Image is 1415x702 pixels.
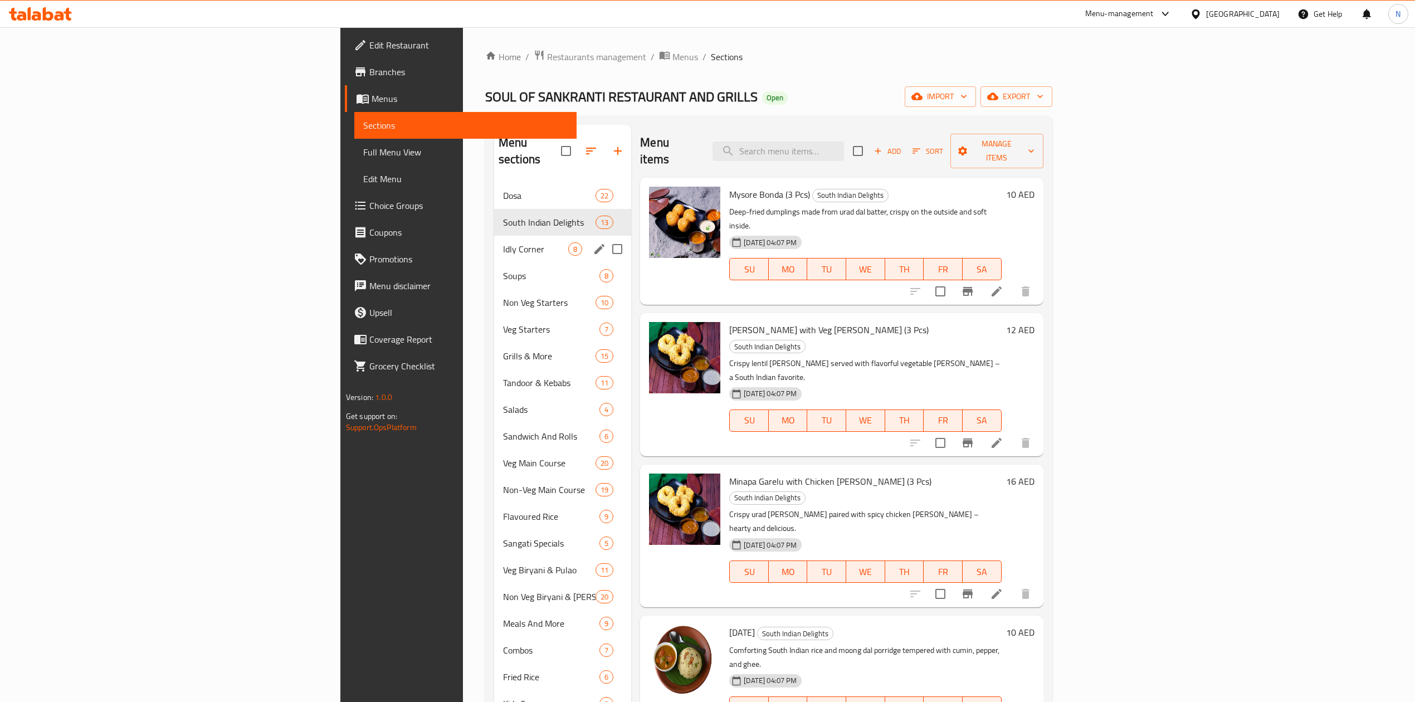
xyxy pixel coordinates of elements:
span: TH [890,564,920,580]
div: Grills & More [503,349,596,363]
img: Minapa Garelu with Veg Curry (3 Pcs) [649,322,720,393]
span: MO [773,412,803,428]
a: Choice Groups [345,192,577,219]
span: SA [967,412,997,428]
div: items [596,189,613,202]
span: MO [773,564,803,580]
span: FR [928,564,958,580]
div: Flavoured Rice9 [494,503,631,530]
button: SU [729,409,769,432]
div: Flavoured Rice [503,510,599,523]
span: export [989,90,1043,104]
button: Branch-specific-item [954,430,981,456]
div: items [599,510,613,523]
div: items [596,296,613,309]
button: Add section [604,138,631,164]
h2: Menu items [640,134,699,168]
div: items [599,323,613,336]
button: MO [769,409,808,432]
div: Grills & More15 [494,343,631,369]
a: Restaurants management [534,50,646,64]
div: Salads [503,403,599,416]
div: items [596,216,613,229]
span: [DATE] [729,624,755,641]
a: Branches [345,58,577,85]
span: Menu disclaimer [369,279,568,292]
span: [DATE] 04:07 PM [739,388,801,399]
span: [DATE] 04:07 PM [739,237,801,248]
a: Menus [659,50,698,64]
span: SOUL OF SANKRANTI RESTAURANT AND GRILLS [485,84,758,109]
h6: 10 AED [1006,187,1035,202]
div: items [599,430,613,443]
span: Get support on: [346,409,397,423]
button: TU [807,409,846,432]
button: SU [729,258,769,280]
button: SU [729,560,769,583]
div: Non-Veg Main Course19 [494,476,631,503]
a: Promotions [345,246,577,272]
button: MO [769,560,808,583]
span: Select to update [929,280,952,303]
span: Veg Starters [503,323,599,336]
span: Mysore Bonda (3 Pcs) [729,186,810,203]
div: Veg Starters7 [494,316,631,343]
button: delete [1012,278,1039,305]
p: Crispy urad [PERSON_NAME] paired with spicy chicken [PERSON_NAME] – hearty and delicious. [729,508,1001,535]
div: Non Veg Biryani & Pulao [503,590,596,603]
div: items [599,269,613,282]
button: SA [963,409,1002,432]
span: TU [812,564,842,580]
span: Add item [870,143,905,160]
span: Non Veg Starters [503,296,596,309]
div: South Indian Delights [757,627,833,640]
span: 11 [596,565,613,576]
img: Mysore Bonda (3 Pcs) [649,187,720,258]
nav: breadcrumb [485,50,1052,64]
div: Combos [503,643,599,657]
p: Deep-fried dumplings made from urad dal batter, crispy on the outside and soft inside. [729,205,1001,233]
span: Menus [672,50,698,64]
span: 5 [600,538,613,549]
span: 8 [569,244,582,255]
span: Select section [846,139,870,163]
span: 19 [596,485,613,495]
div: Non Veg Starters10 [494,289,631,316]
button: Manage items [950,134,1043,168]
span: Select to update [929,431,952,455]
span: Meals And More [503,617,599,630]
span: Select all sections [554,139,578,163]
button: TU [807,560,846,583]
a: Edit Restaurant [345,32,577,58]
img: Minapa Garelu with Chicken Curry (3 Pcs) [649,474,720,545]
div: South Indian Delights [503,216,596,229]
div: South Indian Delights [729,491,806,505]
div: Non-Veg Main Course [503,483,596,496]
span: Open [762,93,788,103]
a: Support.OpsPlatform [346,420,417,435]
a: Coupons [345,219,577,246]
span: 1.0.0 [375,390,393,404]
span: Veg Biryani & Pulao [503,563,596,577]
div: items [599,537,613,550]
li: / [651,50,655,64]
span: Sandwich And Rolls [503,430,599,443]
span: Menus [372,92,568,105]
button: TH [885,258,924,280]
span: Coverage Report [369,333,568,346]
button: FR [924,409,963,432]
span: TU [812,412,842,428]
p: Crispy lentil [PERSON_NAME] served with flavorful vegetable [PERSON_NAME] – a South Indian favorite. [729,357,1001,384]
div: Idly Corner8edit [494,236,631,262]
span: Choice Groups [369,199,568,212]
h6: 12 AED [1006,322,1035,338]
span: 15 [596,351,613,362]
div: items [599,670,613,684]
a: Edit menu item [990,587,1003,601]
div: Soups [503,269,599,282]
a: Full Menu View [354,139,577,165]
div: Veg Main Course [503,456,596,470]
span: Branches [369,65,568,79]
